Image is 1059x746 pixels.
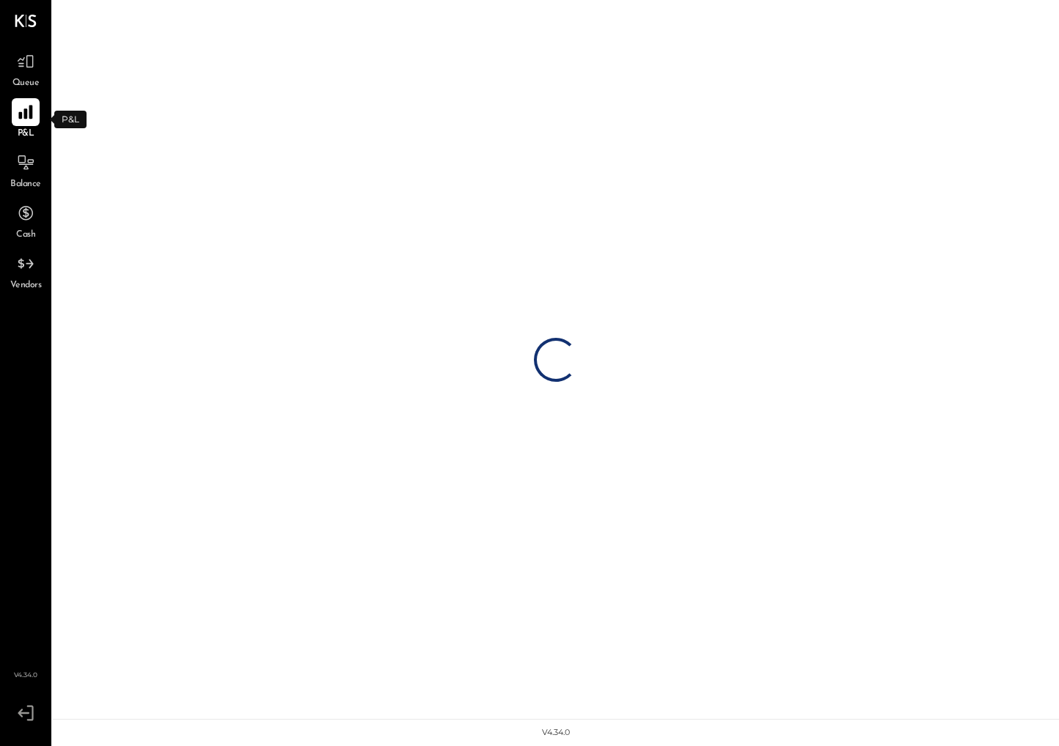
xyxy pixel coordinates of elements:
a: P&L [1,98,51,141]
div: v 4.34.0 [542,727,570,739]
div: P&L [54,111,87,128]
a: Balance [1,149,51,191]
span: Cash [16,229,35,242]
a: Queue [1,48,51,90]
span: P&L [18,128,34,141]
span: Queue [12,77,40,90]
span: Balance [10,178,41,191]
span: Vendors [10,279,42,292]
a: Cash [1,199,51,242]
a: Vendors [1,250,51,292]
